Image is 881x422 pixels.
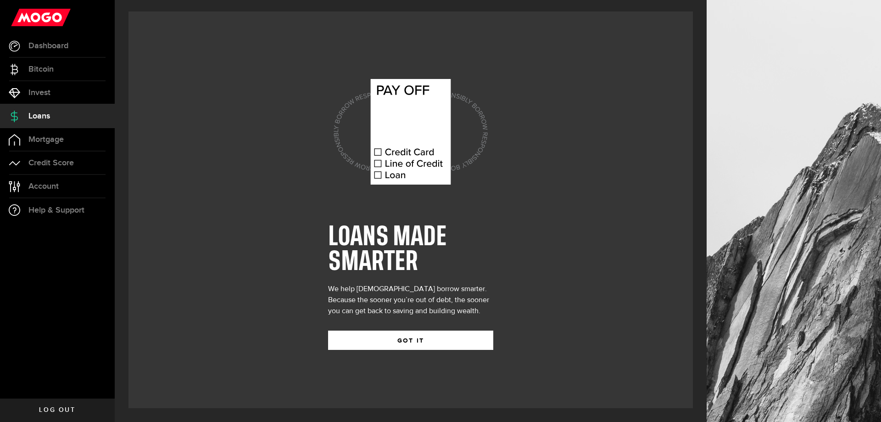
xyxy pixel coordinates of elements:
[39,407,75,413] span: Log out
[28,89,50,97] span: Invest
[328,225,493,275] h1: LOANS MADE SMARTER
[28,65,54,73] span: Bitcoin
[28,42,68,50] span: Dashboard
[328,284,493,317] div: We help [DEMOGRAPHIC_DATA] borrow smarter. Because the sooner you’re out of debt, the sooner you ...
[28,135,64,144] span: Mortgage
[28,112,50,120] span: Loans
[28,206,84,214] span: Help & Support
[328,331,493,350] button: GOT IT
[28,182,59,191] span: Account
[28,159,74,167] span: Credit Score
